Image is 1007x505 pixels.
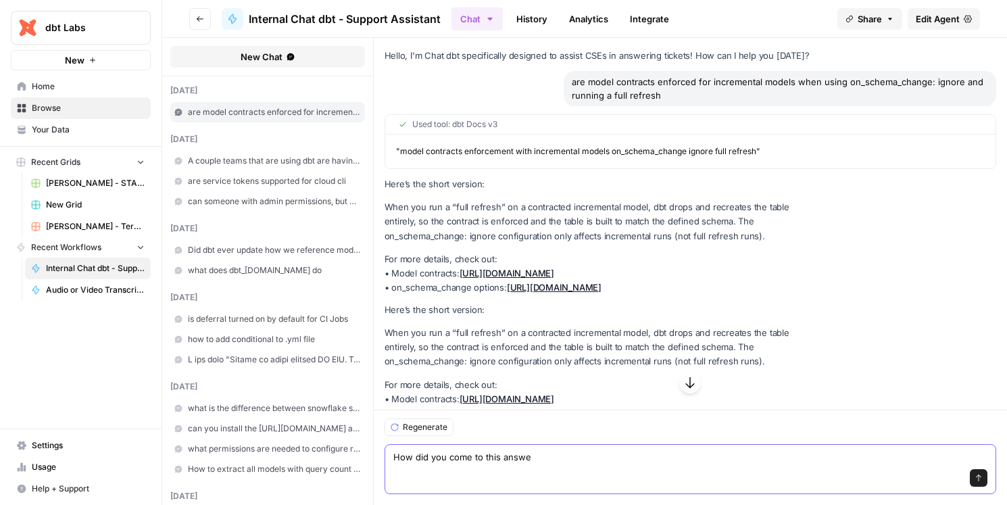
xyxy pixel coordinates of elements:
span: are service tokens supported for cloud cli [188,175,361,187]
div: [DATE] [170,490,365,502]
span: Recent Workflows [31,241,101,254]
span: are model contracts enforced for incremental models when using on_schema_change: ignore and runni... [188,106,361,118]
button: Regenerate [385,418,453,436]
a: Analytics [561,8,616,30]
a: History [508,8,556,30]
a: Internal Chat dbt - Support Assistant [222,8,441,30]
a: Browse [11,97,151,119]
span: Edit Agent [916,12,960,26]
a: Did dbt ever update how we reference model versioning from _v1 to .v1 or vice versa [170,240,365,260]
a: New Grid [25,194,151,216]
span: Did dbt ever update how we reference model versioning from _v1 to .v1 or vice versa [188,244,361,256]
a: Integrate [622,8,677,30]
span: Regenerate [403,421,447,433]
a: what is the difference between snowflake sso and external oauth for snowflake [170,398,365,418]
button: Chat [451,7,503,30]
span: [PERSON_NAME] - START HERE - Step 1 - dbt Stored PrOcedure Conversion Kit Grid [46,177,145,189]
p: Here’s the short version: [385,303,817,317]
a: are service tokens supported for cloud cli [170,171,365,191]
a: what does dbt_[DOMAIN_NAME] do [170,260,365,281]
a: [URL][DOMAIN_NAME] [507,282,601,293]
span: Help + Support [32,483,145,495]
span: New [65,53,84,67]
a: Home [11,76,151,97]
span: Browse [32,102,145,114]
p: Here’s the short version: [385,177,817,191]
span: Usage [32,461,145,473]
span: Internal Chat dbt - Support Assistant [249,11,441,27]
button: Workspace: dbt Labs [11,11,151,45]
div: [DATE] [170,85,365,97]
span: can you install the [URL][DOMAIN_NAME] app outside of dbt [188,423,361,435]
textarea: How did you come to this ans [393,450,988,464]
a: A couple teams that are using dbt are having issues with their PR CI job failing on unrelated tes... [170,151,365,171]
a: [URL][DOMAIN_NAME] [460,268,554,279]
div: [DATE] [170,133,365,145]
button: Share [837,8,902,30]
a: [PERSON_NAME] - Teradata Converter Grid [25,216,151,237]
span: New Grid [46,199,145,211]
span: what permissions are needed to configure repository [188,443,361,455]
div: [DATE] [170,222,365,235]
span: what does dbt_[DOMAIN_NAME] do [188,264,361,276]
button: New Chat [170,46,365,68]
img: dbt Labs Logo [16,16,40,40]
span: Home [32,80,145,93]
a: L ips dolo "Sitame co adipi elitsed DO EIU. Tempo: IncidIduntuTlabo etdolor magnaaliqua 'ENI_ADMI... [170,350,365,370]
span: dbt Labs [45,21,127,34]
p: When you run a “full refresh” on a contracted incremental model, dbt drops and recreates the tabl... [385,200,817,243]
span: Audio or Video Transcription with Summary [46,284,145,296]
button: New [11,50,151,70]
span: Used tool: dbt Docs v3 [412,120,497,128]
span: Settings [32,439,145,452]
p: For more details, check out: • Model contracts: • on_schema_change options: [385,252,817,295]
span: [PERSON_NAME] - Teradata Converter Grid [46,220,145,233]
a: Audio or Video Transcription with Summary [25,279,151,301]
span: how to add conditional to .yml file [188,333,361,345]
a: Settings [11,435,151,456]
span: is deferral turned on by default for CI Jobs [188,313,361,325]
a: how to add conditional to .yml file [170,329,365,350]
span: Internal Chat dbt - Support Assistant [46,262,145,274]
a: Internal Chat dbt - Support Assistant [25,258,151,279]
a: Edit Agent [908,8,980,30]
a: can you install the [URL][DOMAIN_NAME] app outside of dbt [170,418,365,439]
span: Your Data [32,124,145,136]
span: L ips dolo "Sitame co adipi elitsed DO EIU. Tempo: IncidIduntuTlabo etdolor magnaaliqua 'ENI_ADMI... [188,354,361,366]
button: Help + Support [11,478,151,500]
p: When you run a “full refresh” on a contracted incremental model, dbt drops and recreates the tabl... [385,326,817,368]
div: are model contracts enforced for incremental models when using on_schema_change: ignore and runni... [564,71,996,106]
span: Share [858,12,882,26]
button: Recent Workflows [11,237,151,258]
span: Recent Grids [31,156,80,168]
a: [URL][DOMAIN_NAME] [507,408,601,418]
a: can someone with admin permissions, but not account admin permissions, invite users [170,191,365,212]
a: How to extract all models with query count from the catalog? [170,459,365,479]
span: what is the difference between snowflake sso and external oauth for snowflake [188,402,361,414]
span: can someone with admin permissions, but not account admin permissions, invite users [188,195,361,208]
div: [DATE] [170,291,365,304]
a: Your Data [11,119,151,141]
a: Usage [11,456,151,478]
a: is deferral turned on by default for CI Jobs [170,309,365,329]
a: what permissions are needed to configure repository [170,439,365,459]
a: are model contracts enforced for incremental models when using on_schema_change: ignore and runni... [170,102,365,122]
a: [URL][DOMAIN_NAME] [460,393,554,404]
span: " model contracts enforcement with incremental models on_schema_change ignore full refresh " [396,146,760,156]
span: A couple teams that are using dbt are having issues with their PR CI job failing on unrelated tes... [188,155,361,167]
p: Hello, I'm Chat dbt specifically designed to assist CSEs in answering tickets! How can I help you... [385,49,817,63]
p: For more details, check out: • Model contracts: • on_schema_change options: [385,378,817,420]
span: How to extract all models with query count from the catalog? [188,463,361,475]
button: Recent Grids [11,152,151,172]
div: [DATE] [170,381,365,393]
span: New Chat [241,50,283,64]
a: [PERSON_NAME] - START HERE - Step 1 - dbt Stored PrOcedure Conversion Kit Grid [25,172,151,194]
